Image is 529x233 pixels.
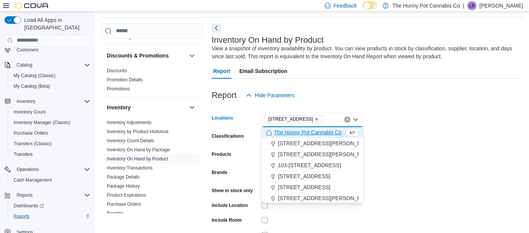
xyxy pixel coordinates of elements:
button: My Catalog (Classic) [8,70,93,81]
span: Discounts [107,68,127,74]
button: Catalog [2,60,93,70]
p: [PERSON_NAME] [479,1,523,10]
button: Operations [2,164,93,175]
button: Inventory [107,104,186,111]
a: Inventory Manager (Classic) [11,118,73,127]
button: Reports [2,190,93,200]
img: Cova [15,2,49,9]
button: 103-[STREET_ADDRESS] [262,160,363,171]
h3: Inventory On Hand by Product [212,36,324,45]
span: [STREET_ADDRESS][PERSON_NAME] [278,194,374,202]
span: Inventory Count Details [107,138,154,144]
p: | [463,1,464,10]
span: Transfers (Classic) [11,139,90,148]
button: Discounts & Promotions [187,51,197,60]
span: Inventory Transactions [107,165,153,171]
span: Inventory Manager (Classic) [14,120,70,126]
button: Cash Management [8,175,93,185]
div: Discounts & Promotions [101,66,203,96]
button: My Catalog (Beta) [8,81,93,92]
span: Reports [11,212,90,221]
label: Include Location [212,202,248,208]
span: Reorder [107,210,123,216]
button: Transfers (Classic) [8,138,93,149]
span: Cash Management [11,176,90,185]
button: [STREET_ADDRESS] [262,171,363,182]
button: The Hunny Pot Cannabis Co [262,127,363,138]
span: Transfers [11,150,90,159]
span: Transfers [14,151,33,157]
span: Dashboards [11,201,90,210]
a: Purchase Orders [107,202,141,207]
span: Operations [14,165,90,174]
span: Product Expirations [107,192,146,198]
span: Inventory by Product Historical [107,129,169,135]
label: Include Room [212,217,242,223]
span: Catalog [17,62,32,68]
span: Inventory Manager (Classic) [11,118,90,127]
span: Promotion Details [107,77,143,83]
span: Inventory [17,98,35,104]
span: Customers [14,45,90,54]
button: [STREET_ADDRESS][PERSON_NAME] [262,149,363,160]
span: My Catalog (Classic) [14,73,56,79]
span: Reports [17,192,33,198]
a: Inventory Count [11,107,49,116]
button: Customers [2,44,93,55]
p: The Hunny Pot Cannabis Co [392,1,460,10]
a: Inventory Adjustments [107,120,151,125]
a: Purchase Orders [11,129,51,138]
button: Operations [14,165,42,174]
button: [STREET_ADDRESS] [262,182,363,193]
button: Next [212,23,221,33]
span: [STREET_ADDRESS] [278,183,330,191]
label: Locations [212,115,233,121]
div: View a snapshot of inventory availability by product. You can view products in stock by classific... [212,45,519,61]
span: Catalog [14,61,90,70]
span: Customers [17,47,39,53]
a: Inventory On Hand by Package [107,147,170,152]
a: Cash Management [11,176,55,185]
button: [STREET_ADDRESS][PERSON_NAME] [262,193,363,204]
a: Package Details [107,174,140,180]
button: Reports [8,211,93,222]
span: Package Details [107,174,140,180]
span: LB [469,1,475,10]
span: Report [213,64,230,79]
button: Transfers [8,149,93,160]
span: Hide Parameters [255,92,295,99]
button: Inventory [2,96,93,107]
span: My Catalog (Beta) [14,83,50,89]
span: Reports [14,213,30,219]
span: Operations [17,166,39,172]
span: Feedback [334,2,357,9]
span: 198 Queen St [265,115,323,123]
a: Promotions [107,86,130,92]
button: Purchase Orders [8,128,93,138]
a: Reorder [107,211,123,216]
button: Inventory [187,103,197,112]
a: Customers [14,45,42,54]
span: Cash Management [14,177,52,183]
a: Dashboards [11,201,47,210]
a: My Catalog (Beta) [11,82,53,91]
a: Transfers [11,150,36,159]
a: Reports [11,212,33,221]
a: Dashboards [8,200,93,211]
span: Dashboards [14,203,44,209]
h3: Inventory [107,104,131,111]
span: Load All Apps in [GEOGRAPHIC_DATA] [21,16,90,31]
label: Products [212,151,231,157]
button: [STREET_ADDRESS][PERSON_NAME] [262,138,363,149]
span: My Catalog (Classic) [11,71,90,80]
a: Customer Queue [107,34,141,40]
a: Product Expirations [107,193,146,198]
a: Package History [107,183,140,189]
span: The Hunny Pot Cannabis Co [274,129,342,136]
button: Inventory Manager (Classic) [8,117,93,128]
div: Customer [101,33,203,45]
span: Inventory Adjustments [107,120,151,126]
button: Discounts & Promotions [107,52,186,59]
